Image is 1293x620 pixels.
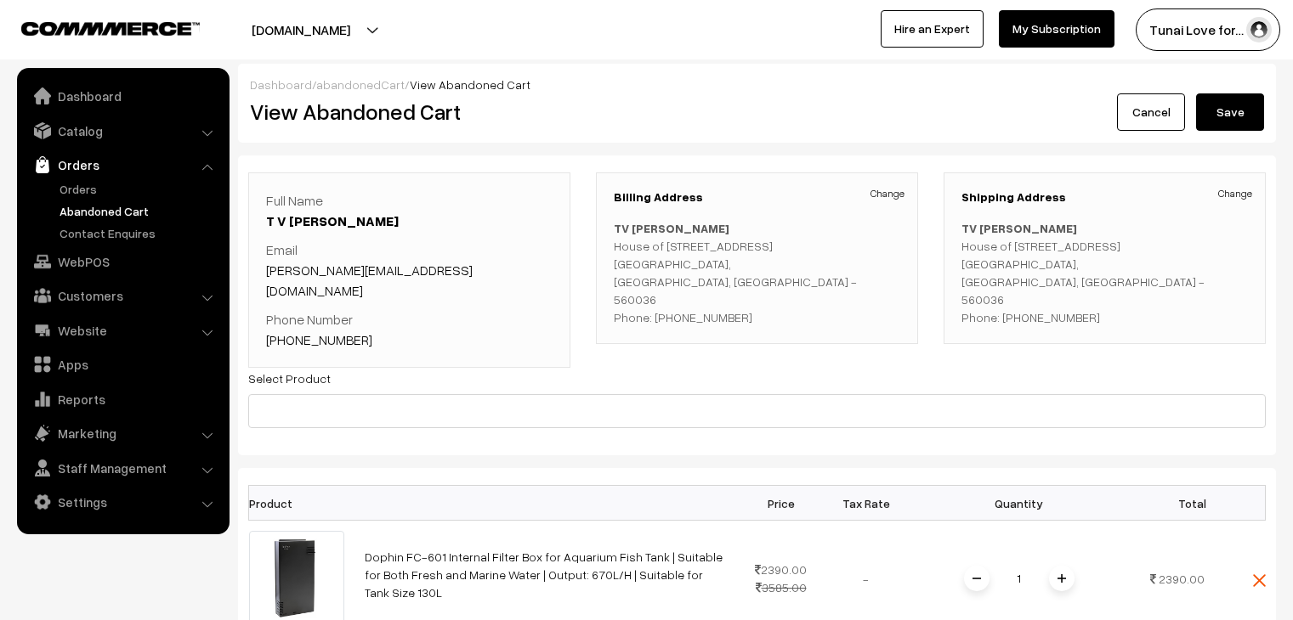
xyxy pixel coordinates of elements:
[961,219,1248,326] p: House of [STREET_ADDRESS] [GEOGRAPHIC_DATA], [GEOGRAPHIC_DATA], [GEOGRAPHIC_DATA] - 560036 Phone:...
[21,384,224,414] a: Reports
[1196,93,1264,131] button: Save
[739,486,824,521] th: Price
[21,487,224,517] a: Settings
[266,212,399,229] a: T V [PERSON_NAME]
[250,77,312,92] a: Dashboard
[1058,574,1066,583] img: plusI
[1246,17,1272,42] img: user
[266,309,553,350] p: Phone Number
[756,580,807,595] strike: 3585.00
[999,10,1114,48] a: My Subscription
[1253,574,1266,587] img: close
[614,221,729,235] b: TV [PERSON_NAME]
[614,190,900,205] h3: Billing Address
[192,8,410,51] button: [DOMAIN_NAME]
[1159,572,1205,586] span: 2390.00
[249,486,354,521] th: Product
[250,99,745,125] h2: View Abandoned Cart
[21,81,224,111] a: Dashboard
[863,572,869,586] span: -
[266,190,553,231] p: Full Name
[881,10,984,48] a: Hire an Expert
[316,77,405,92] a: abandonedCart
[250,76,1264,93] div: / /
[909,486,1130,521] th: Quantity
[21,418,224,448] a: Marketing
[21,280,224,311] a: Customers
[55,224,224,242] a: Contact Enquires
[55,180,224,198] a: Orders
[21,349,224,380] a: Apps
[21,315,224,346] a: Website
[266,262,473,299] a: [PERSON_NAME][EMAIL_ADDRESS][DOMAIN_NAME]
[1130,486,1215,521] th: Total
[266,331,372,348] a: [PHONE_NUMBER]
[248,369,331,387] label: Select Product
[365,550,723,600] a: Dophin FC-601 Internal Filter Box for Aquarium Fish Tank | Suitable for Both Fresh and Marine Wat...
[824,486,909,521] th: Tax Rate
[21,149,224,180] a: Orders
[614,219,900,326] p: House of [STREET_ADDRESS] [GEOGRAPHIC_DATA], [GEOGRAPHIC_DATA], [GEOGRAPHIC_DATA] - 560036 Phone:...
[21,116,224,146] a: Catalog
[21,17,170,37] a: COMMMERCE
[1218,186,1252,201] a: Change
[961,190,1248,205] h3: Shipping Address
[871,186,905,201] a: Change
[55,202,224,220] a: Abandoned Cart
[973,574,981,583] img: minus
[410,77,530,92] span: View Abandoned Cart
[1136,8,1280,51] button: Tunai Love for…
[961,221,1077,235] b: TV [PERSON_NAME]
[21,246,224,277] a: WebPOS
[1117,93,1185,131] a: Cancel
[266,240,553,301] p: Email
[21,453,224,483] a: Staff Management
[21,22,200,35] img: COMMMERCE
